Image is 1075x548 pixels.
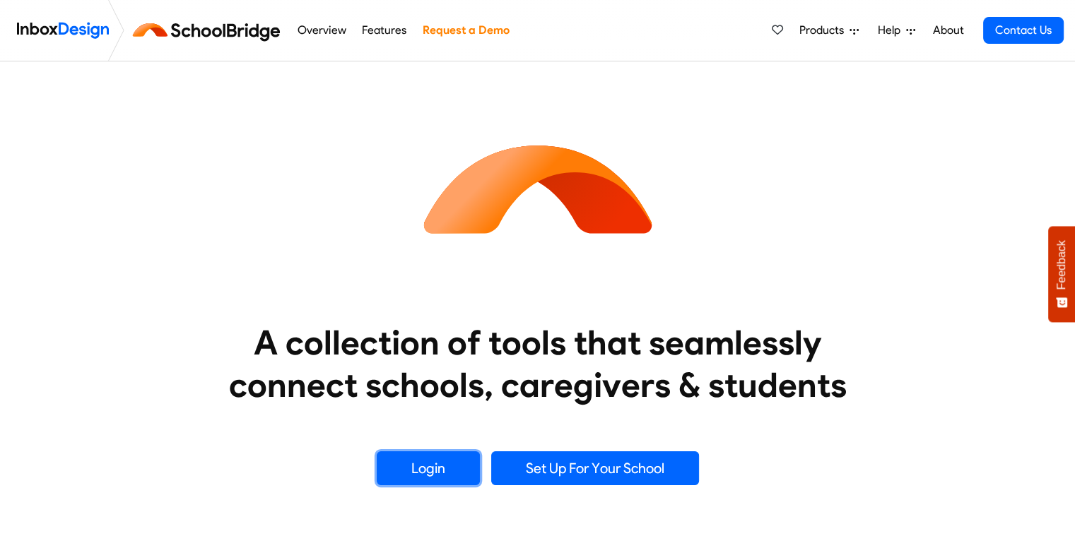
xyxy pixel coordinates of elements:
[878,22,906,39] span: Help
[377,451,480,485] a: Login
[202,321,874,406] heading: A collection of tools that seamlessly connect schools, caregivers & students
[929,16,968,44] a: About
[983,17,1064,44] a: Contact Us
[799,22,850,39] span: Products
[418,16,513,44] a: Request a Demo
[1048,226,1075,322] button: Feedback - Show survey
[358,16,411,44] a: Features
[411,61,665,316] img: icon_schoolbridge.svg
[130,13,289,47] img: schoolbridge logo
[872,16,921,44] a: Help
[491,451,699,485] a: Set Up For Your School
[794,16,864,44] a: Products
[1055,240,1068,290] span: Feedback
[293,16,350,44] a: Overview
